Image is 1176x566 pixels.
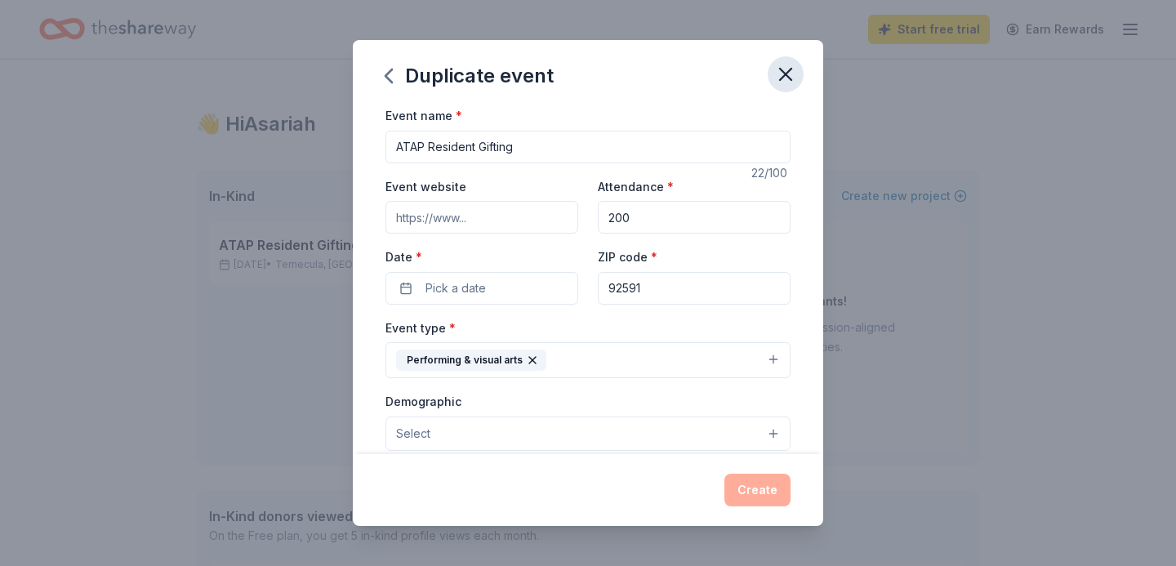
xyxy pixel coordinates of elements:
label: Event website [385,179,466,195]
div: Duplicate event [385,63,554,89]
input: 12345 (U.S. only) [598,272,791,305]
label: Demographic [385,394,461,410]
span: Pick a date [425,279,486,298]
div: Performing & visual arts [396,350,546,371]
div: 22 /100 [751,163,791,183]
label: Attendance [598,179,674,195]
input: Spring Fundraiser [385,131,791,163]
label: Event name [385,108,462,124]
label: Date [385,249,578,265]
button: Pick a date [385,272,578,305]
input: 20 [598,201,791,234]
button: Select [385,417,791,451]
input: https://www... [385,201,578,234]
button: Performing & visual arts [385,342,791,378]
label: ZIP code [598,249,657,265]
label: Event type [385,320,456,336]
span: Select [396,424,430,443]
